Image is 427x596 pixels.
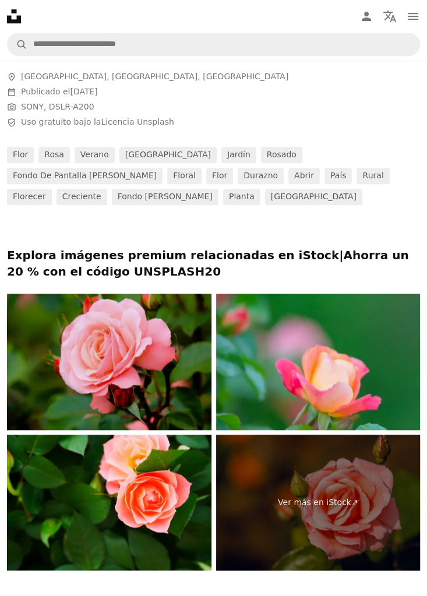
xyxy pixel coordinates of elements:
button: Idioma [378,5,401,28]
a: fondo de pantalla [PERSON_NAME] [7,168,163,184]
button: SONY, DSLR-A200 [21,101,94,113]
span: [GEOGRAPHIC_DATA], [GEOGRAPHIC_DATA], [GEOGRAPHIC_DATA] [21,71,288,83]
a: planta [223,189,260,205]
img: Flor de rosa [7,294,211,430]
a: Ver más en iStock↗ [216,435,421,571]
a: rosa [38,147,70,163]
a: Inicio — Unsplash [7,9,21,23]
a: florecer [7,189,52,205]
a: creciente [57,189,107,205]
a: jardín [221,147,256,163]
a: [GEOGRAPHIC_DATA] [119,147,217,163]
button: Buscar en Unsplash [8,33,27,55]
img: Rosas coloridas rosas y naranjas con gotas de rocío [216,294,421,430]
a: rural [357,168,389,184]
a: floral [167,168,202,184]
a: Iniciar sesión / Registrarse [355,5,378,28]
time: 14 de enero de 2020, 21:11:41 GMT-5 [70,87,97,96]
a: durazno [238,168,284,184]
span: Uso gratuito bajo la [21,117,174,128]
a: abrir [288,168,320,184]
a: rosado [261,147,302,163]
a: [GEOGRAPHIC_DATA] [265,189,362,205]
span: Publicado el [21,87,98,96]
a: verano [75,147,115,163]
p: Explora imágenes premium relacionadas en iStock | Ahorra un 20 % con el código UNSPLASH20 [7,247,420,280]
a: fondo [PERSON_NAME] [112,189,218,205]
a: flor [206,168,233,184]
a: país [324,168,352,184]
button: Menú [401,5,425,28]
a: Licencia Unsplash [101,117,174,126]
form: Encuentra imágenes en todo el sitio [7,33,420,56]
img: Jardín de rosas [7,435,211,571]
a: flor [7,147,34,163]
